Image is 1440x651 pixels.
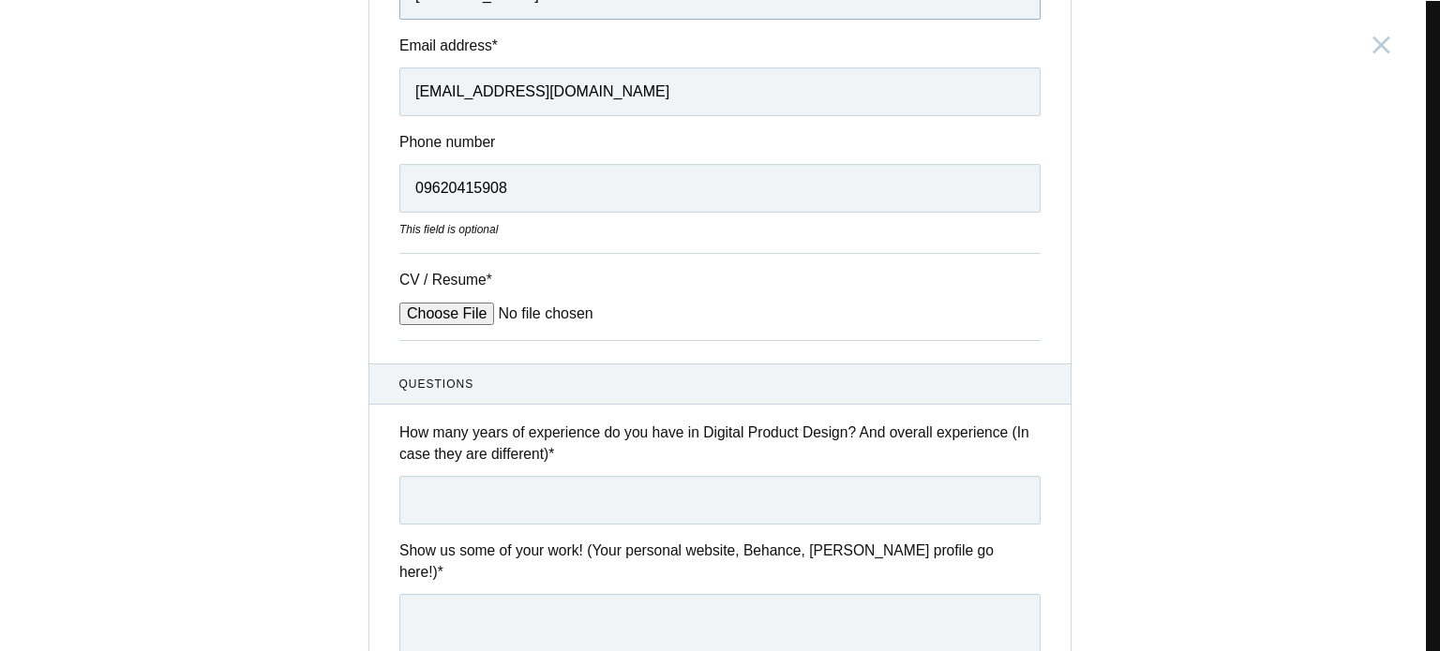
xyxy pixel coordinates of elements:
[399,422,1041,466] label: How many years of experience do you have in Digital Product Design? And overall experience (In ca...
[399,35,1041,56] label: Email address
[399,269,540,290] label: CV / Resume
[399,221,1041,238] div: This field is optional
[399,131,1041,153] label: Phone number
[399,376,1042,392] span: Questions
[399,540,1041,584] label: Show us some of your work! (Your personal website, Behance, [PERSON_NAME] profile go here!)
